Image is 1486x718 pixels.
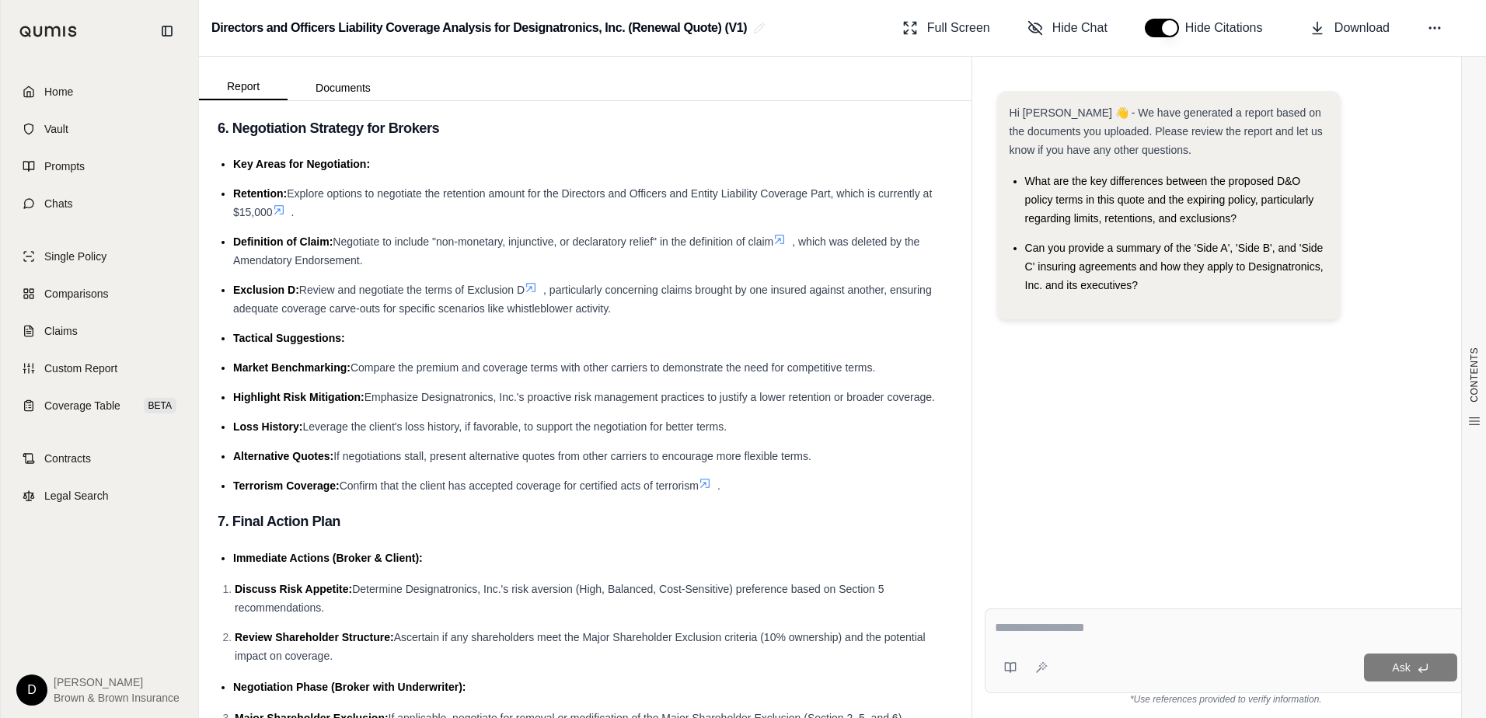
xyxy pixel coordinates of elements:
[218,114,953,142] h3: 6. Negotiation Strategy for Brokers
[44,488,109,504] span: Legal Search
[54,690,180,706] span: Brown & Brown Insurance
[10,479,189,513] a: Legal Search
[1025,175,1314,225] span: What are the key differences between the proposed D&O policy terms in this quote and the expiring...
[299,284,525,296] span: Review and negotiate the terms of Exclusion D
[233,420,302,433] span: Loss History:
[235,583,884,614] span: Determine Designatronics, Inc.'s risk aversion (High, Balanced, Cost-Sensitive) preference based ...
[44,121,68,137] span: Vault
[302,420,727,433] span: Leverage the client's loss history, if favorable, to support the negotiation for better terms.
[233,284,299,296] span: Exclusion D:
[44,286,108,301] span: Comparisons
[44,451,91,466] span: Contracts
[288,75,399,100] button: Documents
[44,159,85,174] span: Prompts
[365,391,935,403] span: Emphasize Designatronics, Inc.'s proactive risk management practices to justify a lower retention...
[233,332,345,344] span: Tactical Suggestions:
[144,398,176,413] span: BETA
[333,235,773,248] span: Negotiate to include "non-monetary, injunctive, or declaratory relief" in the definition of claim
[10,314,189,348] a: Claims
[233,158,370,170] span: Key Areas for Negotiation:
[927,19,990,37] span: Full Screen
[10,112,189,146] a: Vault
[10,186,189,221] a: Chats
[233,187,932,218] span: Explore options to negotiate the retention amount for the Directors and Officers and Entity Liabi...
[211,14,747,42] h2: Directors and Officers Liability Coverage Analysis for Designatronics, Inc. (Renewal Quote) (V1)
[10,441,189,476] a: Contracts
[218,507,953,535] h3: 7. Final Action Plan
[1392,661,1410,674] span: Ask
[44,196,73,211] span: Chats
[233,450,333,462] span: Alternative Quotes:
[233,284,932,315] span: , particularly concerning claims brought by one insured against another, ensuring adequate covera...
[235,631,394,643] span: Review Shareholder Structure:
[44,84,73,99] span: Home
[1303,12,1396,44] button: Download
[235,631,926,662] span: Ascertain if any shareholders meet the Major Shareholder Exclusion criteria (10% ownership) and t...
[233,552,423,564] span: Immediate Actions (Broker & Client):
[1185,19,1272,37] span: Hide Citations
[19,26,78,37] img: Qumis Logo
[233,479,340,492] span: Terrorism Coverage:
[985,693,1467,706] div: *Use references provided to verify information.
[44,323,78,339] span: Claims
[233,235,333,248] span: Definition of Claim:
[340,479,699,492] span: Confirm that the client has accepted coverage for certified acts of terrorism
[896,12,996,44] button: Full Screen
[16,674,47,706] div: D
[44,361,117,376] span: Custom Report
[233,361,351,374] span: Market Benchmarking:
[10,239,189,274] a: Single Policy
[1025,242,1324,291] span: Can you provide a summary of the 'Side A', 'Side B', and 'Side C' insuring agreements and how the...
[351,361,875,374] span: Compare the premium and coverage terms with other carriers to demonstrate the need for competitiv...
[199,74,288,100] button: Report
[44,249,106,264] span: Single Policy
[1334,19,1390,37] span: Download
[235,583,352,595] span: Discuss Risk Appetite:
[10,149,189,183] a: Prompts
[1364,654,1457,681] button: Ask
[155,19,180,44] button: Collapse sidebar
[1052,19,1108,37] span: Hide Chat
[291,206,295,218] span: .
[44,398,120,413] span: Coverage Table
[10,351,189,385] a: Custom Report
[233,187,287,200] span: Retention:
[717,479,720,492] span: .
[1010,106,1323,156] span: Hi [PERSON_NAME] 👋 - We have generated a report based on the documents you uploaded. Please revie...
[10,277,189,311] a: Comparisons
[233,391,365,403] span: Highlight Risk Mitigation:
[54,674,180,690] span: [PERSON_NAME]
[333,450,811,462] span: If negotiations stall, present alternative quotes from other carriers to encourage more flexible ...
[233,681,466,693] span: Negotiation Phase (Broker with Underwriter):
[1021,12,1114,44] button: Hide Chat
[10,389,189,423] a: Coverage TableBETA
[10,75,189,109] a: Home
[1468,347,1481,403] span: CONTENTS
